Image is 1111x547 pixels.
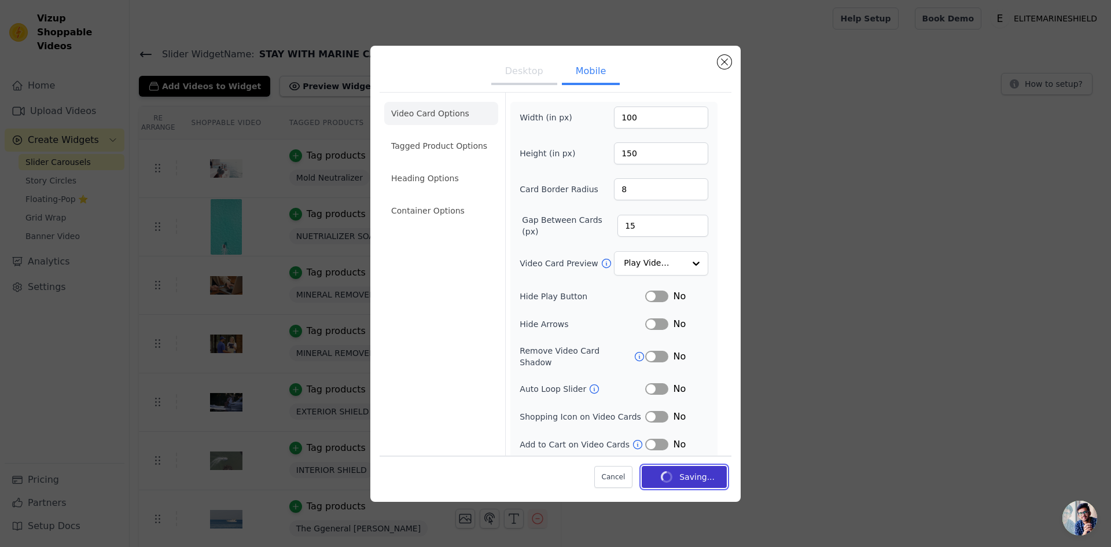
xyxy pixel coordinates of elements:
[491,60,557,85] button: Desktop
[1062,501,1097,535] div: Open chat
[562,60,620,85] button: Mobile
[673,382,686,396] span: No
[673,350,686,364] span: No
[520,258,600,269] label: Video Card Preview
[520,318,645,330] label: Hide Arrows
[718,55,731,69] button: Close modal
[384,134,498,157] li: Tagged Product Options
[384,167,498,190] li: Heading Options
[520,345,634,368] label: Remove Video Card Shadow
[522,214,617,237] label: Gap Between Cards (px)
[520,439,632,450] label: Add to Cart on Video Cards
[520,291,645,302] label: Hide Play Button
[520,411,641,423] label: Shopping Icon on Video Cards
[520,112,583,123] label: Width (in px)
[594,466,633,488] button: Cancel
[520,383,588,395] label: Auto Loop Slider
[673,438,686,451] span: No
[673,410,686,424] span: No
[673,317,686,331] span: No
[520,183,598,195] label: Card Border Radius
[384,199,498,222] li: Container Options
[642,466,727,488] button: Saving...
[384,102,498,125] li: Video Card Options
[673,289,686,303] span: No
[520,148,583,159] label: Height (in px)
